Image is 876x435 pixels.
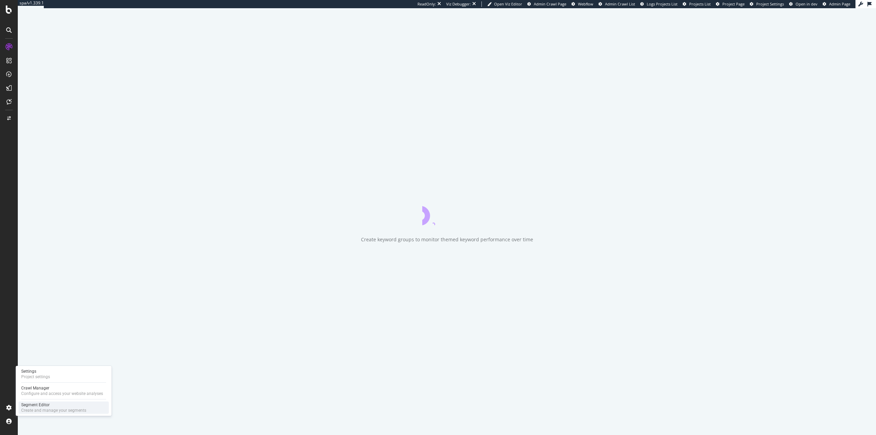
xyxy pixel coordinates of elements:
[750,1,784,7] a: Project Settings
[823,1,850,7] a: Admin Page
[422,201,472,225] div: animation
[722,1,745,7] span: Project Page
[361,236,533,243] div: Create keyword groups to monitor themed keyword performance over time
[578,1,593,7] span: Webflow
[534,1,566,7] span: Admin Crawl Page
[487,1,522,7] a: Open Viz Editor
[21,408,86,413] div: Create and manage your segments
[598,1,635,7] a: Admin Crawl List
[605,1,635,7] span: Admin Crawl List
[21,374,50,380] div: Project settings
[640,1,678,7] a: Logs Projects List
[21,385,103,391] div: Crawl Manager
[789,1,817,7] a: Open in dev
[571,1,593,7] a: Webflow
[829,1,850,7] span: Admin Page
[21,391,103,396] div: Configure and access your website analyses
[21,402,86,408] div: Segment Editor
[527,1,566,7] a: Admin Crawl Page
[756,1,784,7] span: Project Settings
[647,1,678,7] span: Logs Projects List
[689,1,711,7] span: Projects List
[446,1,471,7] div: Viz Debugger:
[18,385,109,397] a: Crawl ManagerConfigure and access your website analyses
[716,1,745,7] a: Project Page
[21,369,50,374] div: Settings
[18,401,109,414] a: Segment EditorCreate and manage your segments
[796,1,817,7] span: Open in dev
[683,1,711,7] a: Projects List
[18,368,109,380] a: SettingsProject settings
[494,1,522,7] span: Open Viz Editor
[417,1,436,7] div: ReadOnly:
